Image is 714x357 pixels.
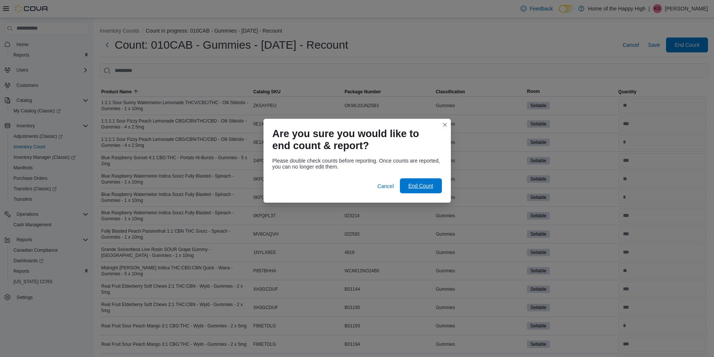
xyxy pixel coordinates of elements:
div: Please double check counts before reporting. Once counts are reported, you can no longer edit them. [272,158,442,170]
button: Closes this modal window [440,120,449,129]
span: End Count [408,182,433,190]
button: Cancel [374,179,397,194]
button: End Count [400,178,442,193]
span: Cancel [377,182,394,190]
h1: Are you sure you would like to end count & report? [272,128,436,152]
